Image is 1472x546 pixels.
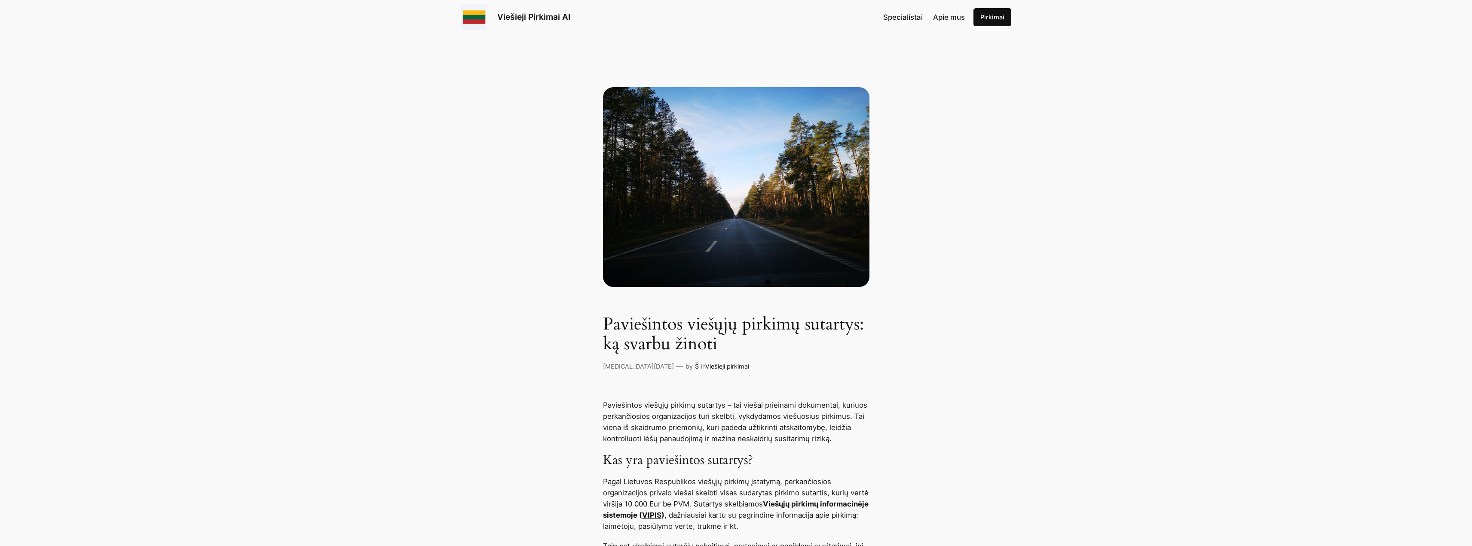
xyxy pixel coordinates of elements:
[603,87,869,287] : asphalt road in between trees
[883,13,923,21] span: Specialistai
[883,12,965,23] nav: Navigation
[933,13,965,21] span: Apie mus
[705,363,749,370] a: Viešieji pirkimai
[603,400,869,444] p: Paviešintos viešųjų pirkimų sutartys – tai viešai prieinami dokumentai, kuriuos perkančiosios org...
[603,314,869,354] h1: Paviešintos viešųjų pirkimų sutartys: ką svarbu žinoti
[883,12,923,23] a: Specialistai
[603,363,674,370] a: [MEDICAL_DATA][DATE]
[642,511,661,519] a: VIPIS
[933,12,965,23] a: Apie mus
[676,361,683,372] p: —
[603,476,869,532] p: Pagal Lietuvos Respublikos viešųjų pirkimų įstatymą, perkančiosios organizacijos privalo viešai s...
[497,12,570,22] a: Viešieji Pirkimai AI
[701,363,705,370] span: in
[973,8,1011,26] a: Pirkimai
[686,362,693,371] p: by
[461,4,487,30] img: Viešieji pirkimai logo
[695,363,699,370] a: Š
[603,453,869,468] h3: Kas yra paviešintos sutartys?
